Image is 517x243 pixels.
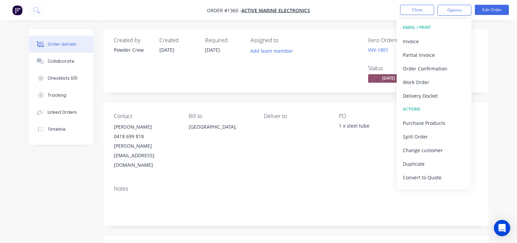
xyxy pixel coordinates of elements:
[189,122,253,144] div: [GEOGRAPHIC_DATA],
[403,23,465,32] div: EMAIL / PRINT
[241,7,310,14] a: Active Marine Electronics
[114,46,151,53] div: Powder Crew
[368,37,419,44] div: Xero Order #
[29,121,93,138] button: Timeline
[397,89,471,102] button: Delivery Docket
[403,64,465,74] div: Order Confirmation
[48,126,66,132] div: Timeline
[251,37,318,44] div: Assigned to
[403,159,465,169] div: Duplicate
[29,87,93,104] button: Tracking
[251,46,297,55] button: Add team member
[397,34,471,48] button: Invoice
[403,36,465,46] div: Invoice
[397,184,471,198] button: Archive
[403,173,465,182] div: Convert to Quote
[397,130,471,143] button: Split Order
[403,145,465,155] div: Change customer
[368,74,409,83] span: [DATE]
[246,46,296,55] button: Add team member
[48,41,76,47] div: Order details
[368,47,389,53] a: INV-1801
[397,143,471,157] button: Change customer
[159,37,197,44] div: Created
[397,171,471,184] button: Convert to Quote
[48,58,74,64] div: Collaborate
[475,5,509,15] button: Edit Order
[403,91,465,101] div: Delivery Docket
[397,62,471,75] button: Order Confirmation
[29,104,93,121] button: Linked Orders
[189,122,253,132] div: [GEOGRAPHIC_DATA],
[114,122,178,132] div: [PERSON_NAME]
[403,186,465,196] div: Archive
[205,37,242,44] div: Required
[48,75,77,81] div: Checklists 0/0
[205,47,220,53] span: [DATE]
[48,92,66,98] div: Tracking
[368,74,409,84] button: [DATE]
[397,116,471,130] button: Purchase Products
[339,122,403,132] div: 1 x steel tube
[48,109,77,115] div: Linked Orders
[207,7,241,14] span: Order #1360 -
[397,75,471,89] button: Work Order
[397,157,471,171] button: Duplicate
[403,105,465,114] div: ACTIONS
[403,77,465,87] div: Work Order
[264,113,328,119] div: Deliver to
[114,37,151,44] div: Created by
[29,70,93,87] button: Checklists 0/0
[189,113,253,119] div: Bill to
[494,220,510,236] div: Open Intercom Messenger
[403,132,465,142] div: Split Order
[29,36,93,53] button: Order details
[368,65,419,71] div: Status
[397,102,471,116] button: ACTIONS
[397,48,471,62] button: Partial Invoice
[437,5,471,16] button: Options
[12,5,22,15] img: Factory
[114,132,178,141] div: 0418 699 818
[159,47,174,53] span: [DATE]
[400,5,434,15] button: Close
[29,53,93,70] button: Collaborate
[114,122,178,170] div: [PERSON_NAME]0418 699 818[PERSON_NAME][EMAIL_ADDRESS][DOMAIN_NAME]
[114,141,178,170] div: [PERSON_NAME][EMAIL_ADDRESS][DOMAIN_NAME]
[403,50,465,60] div: Partial Invoice
[397,21,471,34] button: EMAIL / PRINT
[403,118,465,128] div: Purchase Products
[114,185,478,192] div: Notes
[114,113,178,119] div: Contact
[339,113,403,119] div: PO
